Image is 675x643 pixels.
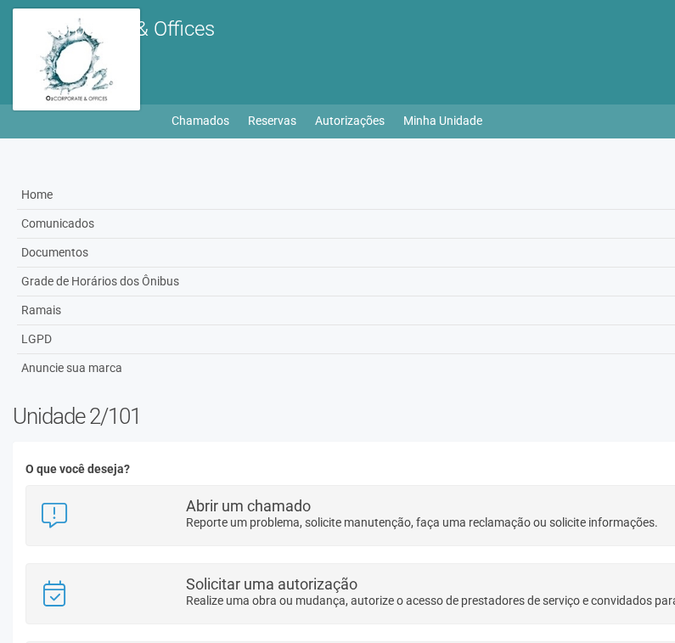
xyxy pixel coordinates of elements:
a: Chamados [172,109,229,133]
img: logo.jpg [13,8,140,110]
span: O2 Corporate & Offices [13,17,215,41]
a: Autorizações [315,109,385,133]
a: Reservas [248,109,296,133]
strong: Solicitar uma autorização [186,575,357,593]
strong: Abrir um chamado [186,497,311,515]
a: Minha Unidade [403,109,482,133]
